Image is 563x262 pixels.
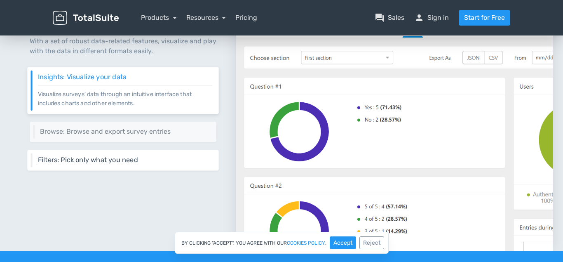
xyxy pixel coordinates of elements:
[414,13,424,23] span: person
[186,14,226,21] a: Resources
[375,13,404,23] a: question_answerSales
[38,73,212,81] h6: Insights: Visualize your data
[459,10,510,26] a: Start for Free
[235,13,257,23] a: Pricing
[359,236,384,249] button: Reject
[375,13,385,23] span: question_answer
[38,156,212,163] h6: Filters: Pick only what you need
[38,85,212,108] p: Visualize surveys' data through an intuitive interface that includes charts and other elements.
[141,14,176,21] a: Products
[30,36,216,56] p: With a set of robust data-related features, visualize and play with the data in different formats...
[330,236,356,249] button: Accept
[414,13,449,23] a: personSign in
[40,128,210,135] h6: Browse: Browse and export survey entries
[53,11,119,25] img: TotalSuite for WordPress
[287,241,325,245] a: cookies policy
[236,15,553,251] img: Insights
[40,135,210,136] p: Browse form entries and export them easily to different formats such as CSV and JSON
[175,232,389,254] div: By clicking "Accept", you agree with our .
[38,163,212,164] p: Get entries based on a list of filters like date range.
